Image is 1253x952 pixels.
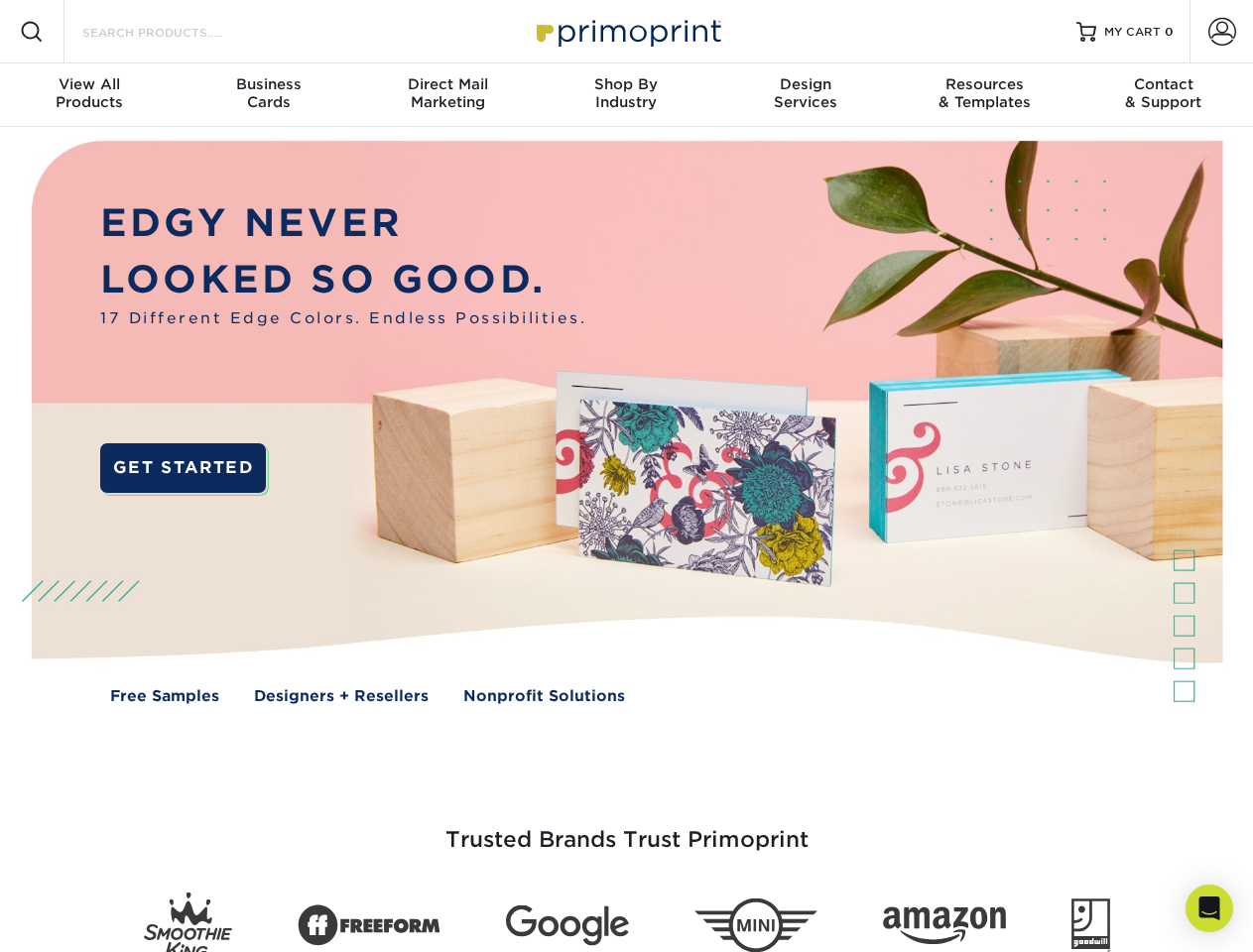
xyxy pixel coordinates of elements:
input: SEARCH PRODUCTS..... [80,20,274,44]
h3: Trusted Brands Trust Primoprint [47,779,1207,877]
span: 17 Different Edge Colors. Endless Possibilities. [100,307,586,330]
span: 0 [1165,25,1174,39]
a: Designers + Resellers [254,685,429,708]
p: LOOKED SO GOOD. [100,252,586,308]
span: Shop By [537,75,715,93]
div: & Templates [895,75,1073,111]
span: Direct Mail [358,75,537,93]
a: Nonprofit Solutions [463,685,625,708]
a: Free Samples [110,685,219,708]
span: Business [179,75,357,93]
div: & Support [1074,75,1253,111]
p: EDGY NEVER [100,195,586,252]
a: Shop ByIndustry [537,63,715,127]
span: Contact [1074,75,1253,93]
div: Industry [537,75,715,111]
div: Open Intercom Messenger [1186,885,1233,932]
span: Resources [895,75,1073,93]
div: Marketing [358,75,537,111]
a: GET STARTED [100,443,266,493]
img: Primoprint [528,10,726,53]
span: Design [716,75,895,93]
a: Direct MailMarketing [358,63,537,127]
img: Goodwill [1071,898,1110,952]
img: Google [506,905,629,946]
span: MY CART [1104,24,1161,41]
div: Cards [179,75,357,111]
a: Contact& Support [1074,63,1253,127]
a: DesignServices [716,63,895,127]
img: Amazon [883,907,1006,945]
a: Resources& Templates [895,63,1073,127]
div: Services [716,75,895,111]
a: BusinessCards [179,63,357,127]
